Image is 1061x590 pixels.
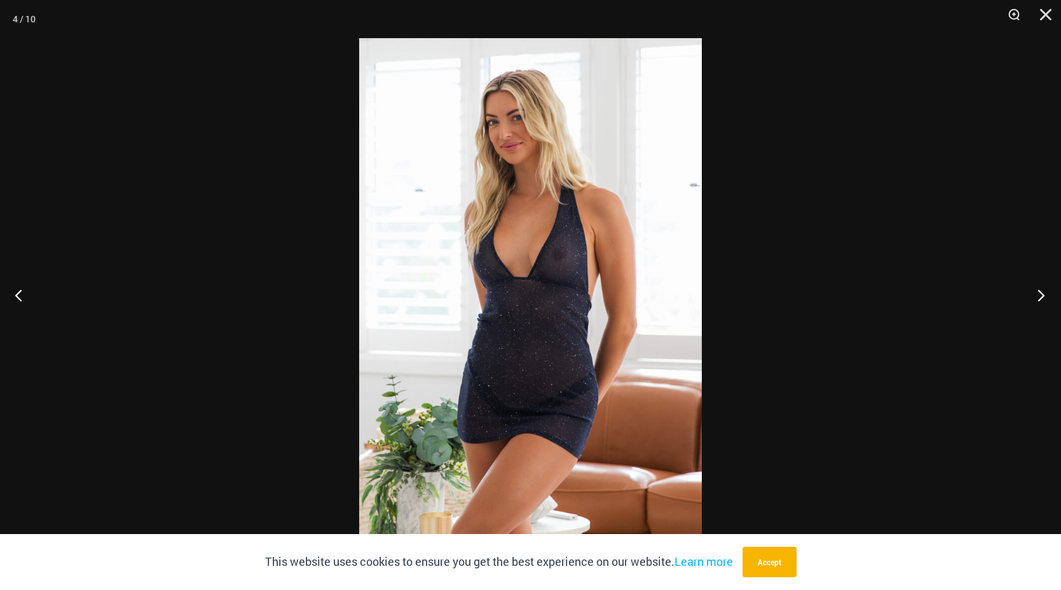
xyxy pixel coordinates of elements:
button: Accept [743,547,797,577]
a: Learn more [674,554,733,569]
button: Next [1013,263,1061,327]
div: 4 / 10 [13,10,36,29]
p: This website uses cookies to ensure you get the best experience on our website. [265,552,733,572]
img: Echo Ink 5671 Dress 682 Thong 01 [359,38,702,552]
